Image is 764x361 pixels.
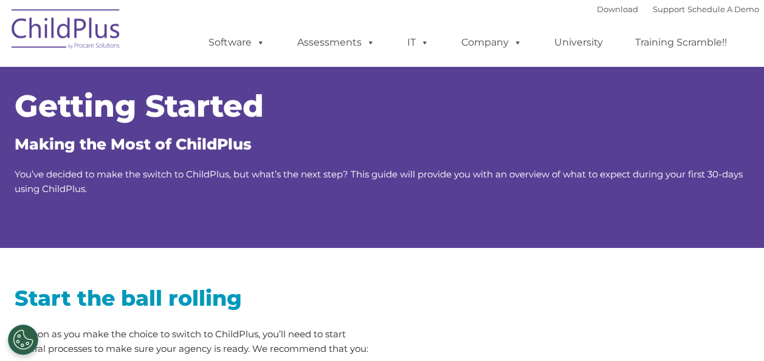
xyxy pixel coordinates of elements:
a: Download [597,4,638,14]
a: Support [653,4,685,14]
span: Getting Started [15,88,264,125]
span: You’ve decided to make the switch to ChildPlus, but what’s the next step? This guide will provide... [15,168,743,194]
a: Schedule A Demo [687,4,759,14]
button: Cookies Settings [8,325,38,355]
p: As soon as you make the choice to switch to ChildPlus, you’ll need to start several processes to ... [15,327,373,356]
font: | [597,4,759,14]
a: Assessments [285,30,387,55]
a: University [542,30,615,55]
span: Making the Most of ChildPlus [15,135,252,153]
h2: Start the ball rolling [15,284,373,312]
a: Company [449,30,534,55]
img: ChildPlus by Procare Solutions [5,1,127,61]
a: Training Scramble!! [623,30,739,55]
a: Software [196,30,277,55]
a: IT [395,30,441,55]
